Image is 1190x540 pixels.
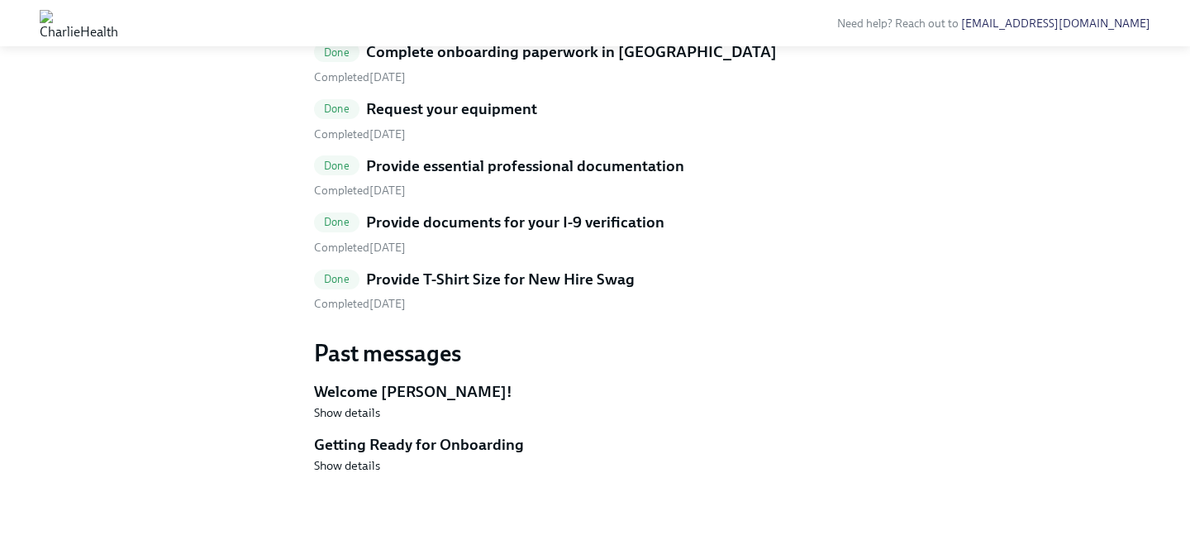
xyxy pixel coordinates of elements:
[314,70,406,84] span: Wednesday, August 13th 2025, 10:37 am
[314,46,359,59] span: Done
[314,98,876,142] a: DoneRequest your equipment Completed[DATE]
[314,297,406,311] span: Tuesday, August 12th 2025, 3:37 pm
[366,98,537,120] h5: Request your equipment
[314,404,380,421] button: Show details
[314,127,406,141] span: Tuesday, August 12th 2025, 3:42 pm
[961,17,1150,31] a: [EMAIL_ADDRESS][DOMAIN_NAME]
[366,155,684,177] h5: Provide essential professional documentation
[366,269,635,290] h5: Provide T-Shirt Size for New Hire Swag
[314,457,380,474] button: Show details
[314,273,359,285] span: Done
[314,216,359,228] span: Done
[40,10,118,36] img: CharlieHealth
[314,434,876,456] h5: Getting Ready for Onboarding
[314,241,406,255] span: Wednesday, August 13th 2025, 10:37 am
[314,103,359,115] span: Done
[314,381,876,403] h5: Welcome [PERSON_NAME]!
[314,269,876,313] a: DoneProvide T-Shirt Size for New Hire Swag Completed[DATE]
[314,212,876,256] a: DoneProvide documents for your I-9 verification Completed[DATE]
[837,17,1150,31] span: Need help? Reach out to
[314,160,359,172] span: Done
[314,155,876,199] a: DoneProvide essential professional documentation Completed[DATE]
[366,212,664,233] h5: Provide documents for your I-9 verification
[366,41,777,63] h5: Complete onboarding paperwork in [GEOGRAPHIC_DATA]
[314,184,406,198] span: Tuesday, August 12th 2025, 3:42 pm
[314,338,876,368] h3: Past messages
[314,41,876,85] a: DoneComplete onboarding paperwork in [GEOGRAPHIC_DATA] Completed[DATE]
